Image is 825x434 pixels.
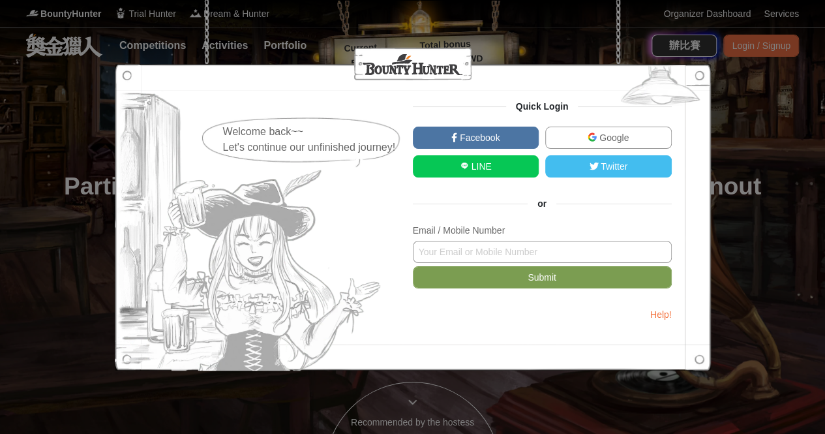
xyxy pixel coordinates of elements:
[115,64,385,371] img: Signup
[506,101,578,112] span: Quick Login
[598,161,627,172] span: Twitter
[597,132,629,143] span: Google
[223,140,402,155] div: Let's continue our unfinished journey!
[528,198,556,209] span: or
[588,132,597,142] img: Google
[469,161,492,172] span: LINE
[413,241,672,263] input: Your Email or Mobile Number
[610,64,711,113] img: Signup
[413,224,672,238] div: Email / Mobile Number
[650,309,672,320] a: Help!
[413,266,672,288] button: Submit
[457,132,500,143] span: Facebook
[223,124,402,140] div: Welcome back~~
[460,161,469,170] img: LINE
